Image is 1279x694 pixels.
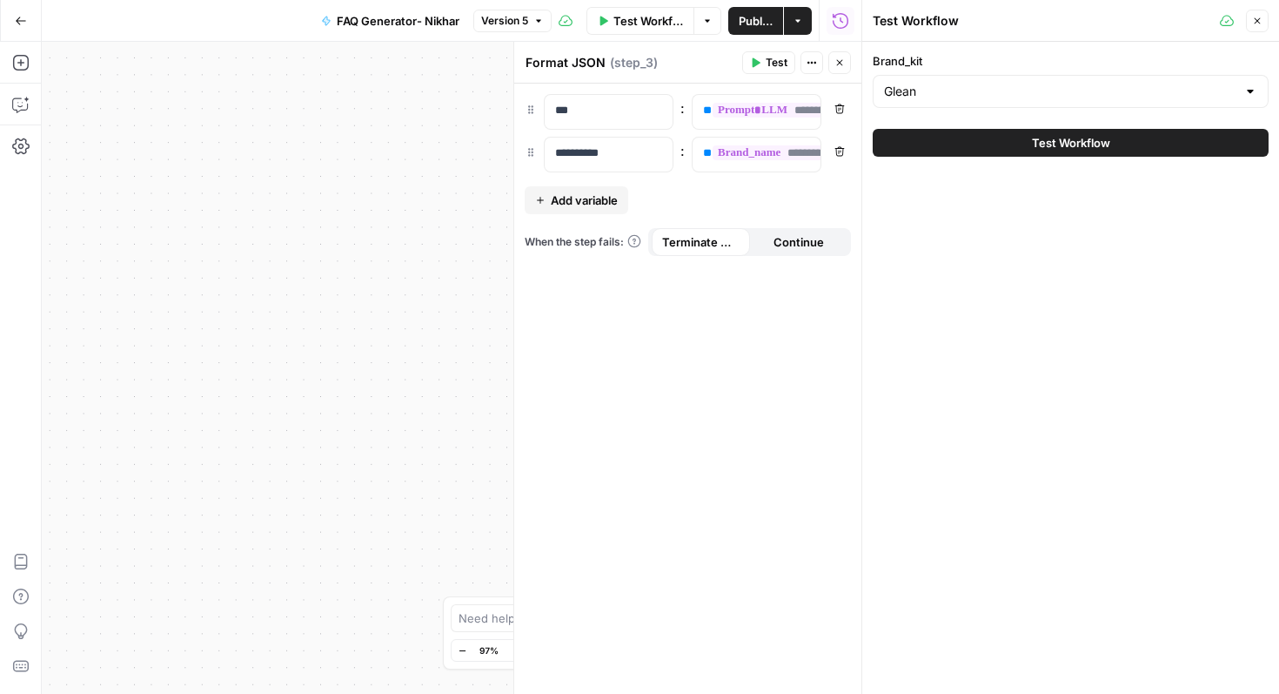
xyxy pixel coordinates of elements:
span: Terminate Workflow [662,233,740,251]
span: Test Workflow [613,12,683,30]
textarea: Format JSON [526,54,606,71]
label: Brand_kit [873,52,1269,70]
input: Glean [884,83,1236,100]
button: Test Workflow [586,7,693,35]
span: FAQ Generator- Nikhar [337,12,459,30]
span: : [680,140,685,161]
button: FAQ Generator- Nikhar [311,7,470,35]
span: Test Workflow [1032,134,1110,152]
button: Publish [728,7,783,35]
span: Version 5 [481,13,528,29]
span: Add variable [551,192,618,209]
span: ( step_3 ) [610,54,658,71]
span: Continue [773,233,824,251]
button: Test [742,51,795,74]
span: : [680,98,685,118]
span: Publish [739,12,773,30]
span: 97% [479,643,499,657]
span: Test [766,55,787,71]
a: When the step fails: [525,234,641,250]
button: Test Workflow [873,129,1269,157]
button: Version 5 [473,10,552,32]
button: Add variable [525,186,628,214]
button: Continue [750,228,848,256]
